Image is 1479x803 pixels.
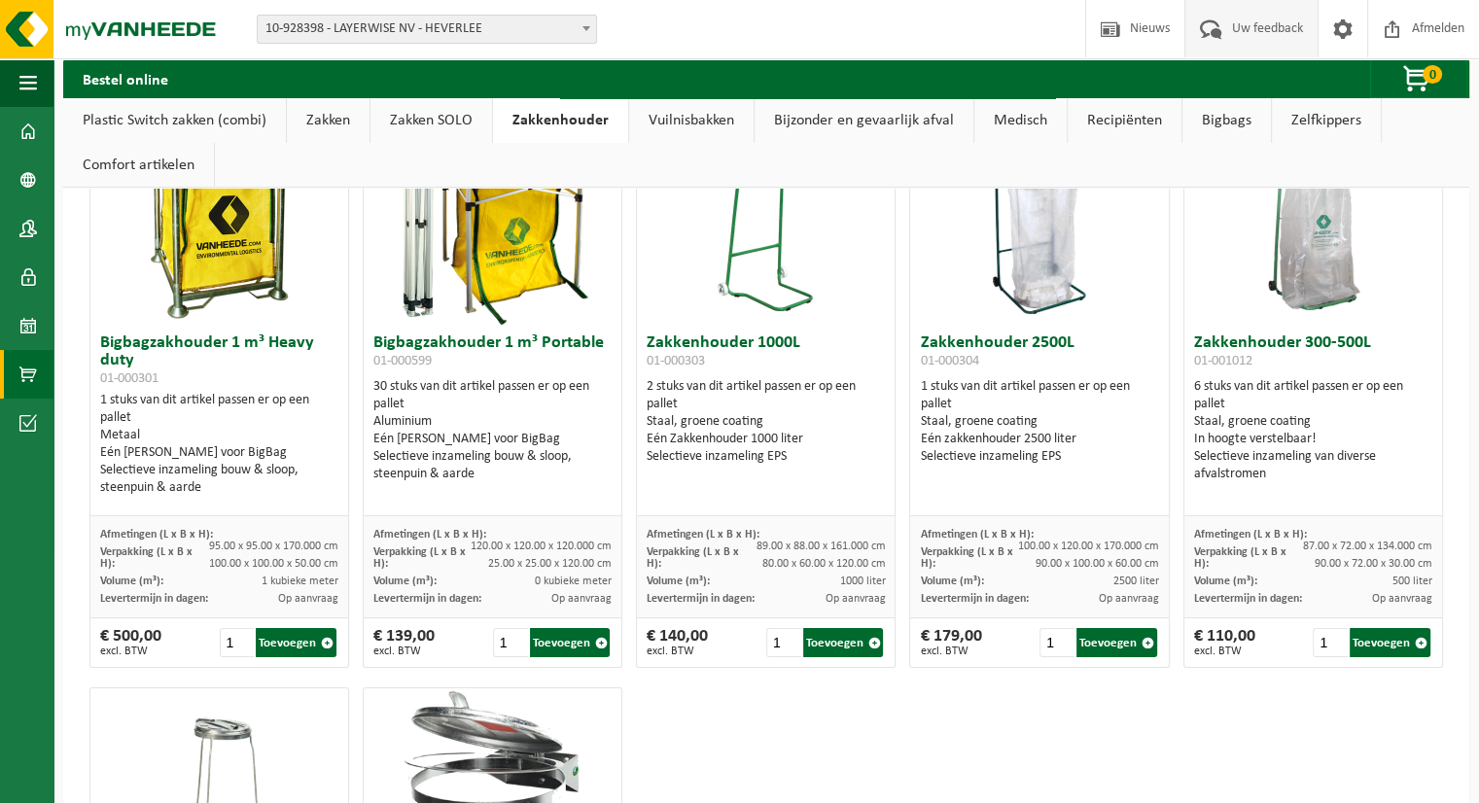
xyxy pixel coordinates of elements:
img: 01-000301 [123,130,317,325]
div: € 139,00 [373,628,435,657]
span: excl. BTW [1194,646,1255,657]
span: 87.00 x 72.00 x 134.000 cm [1303,541,1432,552]
span: Volume (m³): [373,576,437,587]
button: Toevoegen [256,628,336,657]
a: Recipiënten [1068,98,1181,143]
a: Bigbags [1182,98,1271,143]
button: Toevoegen [1076,628,1157,657]
a: Zelfkippers [1272,98,1381,143]
span: Afmetingen (L x B x H): [373,529,486,541]
span: 90.00 x 100.00 x 60.00 cm [1036,558,1159,570]
span: Levertermijn in dagen: [920,593,1028,605]
span: Volume (m³): [100,576,163,587]
span: Verpakking (L x B x H): [373,546,466,570]
span: 95.00 x 95.00 x 170.000 cm [209,541,338,552]
span: Afmetingen (L x B x H): [100,529,213,541]
span: 80.00 x 60.00 x 120.00 cm [761,558,885,570]
span: 01-000599 [373,354,432,368]
img: 01-000599 [396,130,590,325]
button: Toevoegen [530,628,611,657]
span: 100.00 x 100.00 x 50.00 cm [209,558,338,570]
span: Op aanvraag [1372,593,1432,605]
div: 6 stuks van dit artikel passen er op een pallet [1194,378,1432,483]
a: Plastic Switch zakken (combi) [63,98,286,143]
div: 2 stuks van dit artikel passen er op een pallet [647,378,885,466]
span: Levertermijn in dagen: [373,593,481,605]
a: Comfort artikelen [63,143,214,188]
input: 1 [220,628,255,657]
span: 01-000304 [920,354,978,368]
span: 90.00 x 72.00 x 30.00 cm [1315,558,1432,570]
span: Afmetingen (L x B x H): [647,529,759,541]
div: € 500,00 [100,628,161,657]
span: excl. BTW [647,646,708,657]
div: Staal, groene coating [1194,413,1432,431]
span: Volume (m³): [647,576,710,587]
div: Metaal [100,427,338,444]
span: 500 liter [1392,576,1432,587]
div: 1 stuks van dit artikel passen er op een pallet [100,392,338,497]
input: 1 [1313,628,1348,657]
div: Staal, groene coating [920,413,1158,431]
a: Bijzonder en gevaarlijk afval [755,98,973,143]
a: Zakkenhouder [493,98,628,143]
img: 01-000303 [718,130,815,325]
span: 10-928398 - LAYERWISE NV - HEVERLEE [257,15,597,44]
input: 1 [766,628,801,657]
div: Selectieve inzameling van diverse afvalstromen [1194,448,1432,483]
span: excl. BTW [920,646,981,657]
button: Toevoegen [803,628,884,657]
a: Vuilnisbakken [629,98,754,143]
div: Selectieve inzameling bouw & sloop, steenpuin & aarde [373,448,612,483]
span: 100.00 x 120.00 x 170.000 cm [1018,541,1159,552]
a: Medisch [974,98,1067,143]
span: Volume (m³): [920,576,983,587]
div: Selectieve inzameling bouw & sloop, steenpuin & aarde [100,462,338,497]
span: 01-000301 [100,371,158,386]
h3: Zakkenhouder 2500L [920,334,1158,373]
span: 10-928398 - LAYERWISE NV - HEVERLEE [258,16,596,43]
h3: Bigbagzakhouder 1 m³ Portable [373,334,612,373]
button: Toevoegen [1350,628,1430,657]
div: Staal, groene coating [647,413,885,431]
span: 01-000303 [647,354,705,368]
img: 01-001012 [1215,130,1410,325]
div: Selectieve inzameling EPS [647,448,885,466]
a: Zakken SOLO [370,98,492,143]
div: Eén [PERSON_NAME] voor BigBag [100,444,338,462]
span: Verpakking (L x B x H): [647,546,739,570]
span: 120.00 x 120.00 x 120.000 cm [471,541,612,552]
div: 1 stuks van dit artikel passen er op een pallet [920,378,1158,466]
span: 89.00 x 88.00 x 161.000 cm [756,541,885,552]
span: Verpakking (L x B x H): [1194,546,1286,570]
span: Op aanvraag [825,593,885,605]
div: € 179,00 [920,628,981,657]
h3: Zakkenhouder 1000L [647,334,885,373]
span: Volume (m³): [1194,576,1257,587]
input: 1 [493,628,528,657]
span: 2500 liter [1113,576,1159,587]
span: Levertermijn in dagen: [647,593,755,605]
div: 30 stuks van dit artikel passen er op een pallet [373,378,612,483]
span: Op aanvraag [278,593,338,605]
span: Op aanvraag [1099,593,1159,605]
span: Op aanvraag [551,593,612,605]
div: Eén Zakkenhouder 1000 liter [647,431,885,448]
span: 1000 liter [839,576,885,587]
span: 0 [1423,65,1442,84]
span: Afmetingen (L x B x H): [920,529,1033,541]
span: excl. BTW [373,646,435,657]
div: Eén [PERSON_NAME] voor BigBag [373,431,612,448]
div: In hoogte verstelbaar! [1194,431,1432,448]
div: € 140,00 [647,628,708,657]
span: 25.00 x 25.00 x 120.00 cm [488,558,612,570]
span: Levertermijn in dagen: [1194,593,1302,605]
button: 0 [1370,59,1467,98]
input: 1 [1039,628,1074,657]
span: Verpakking (L x B x H): [920,546,1012,570]
span: 0 kubieke meter [535,576,612,587]
div: € 110,00 [1194,628,1255,657]
a: Zakken [287,98,370,143]
span: Verpakking (L x B x H): [100,546,193,570]
span: 1 kubieke meter [262,576,338,587]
